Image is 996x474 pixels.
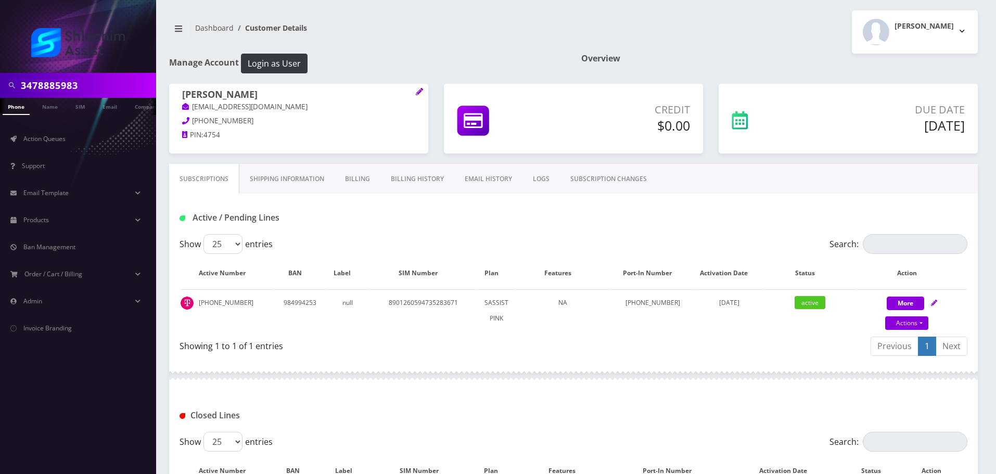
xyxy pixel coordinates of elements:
[516,258,609,288] th: Features: activate to sort column ascending
[195,23,234,33] a: Dashboard
[326,258,369,288] th: Label: activate to sort column ascending
[23,188,69,197] span: Email Template
[23,297,42,305] span: Admin
[335,164,380,194] a: Billing
[478,258,515,288] th: Plan: activate to sort column ascending
[180,215,185,221] img: Active / Pending Lines
[863,234,967,254] input: Search:
[23,134,66,143] span: Action Queues
[203,130,220,139] span: 4754
[560,102,690,118] p: Credit
[918,337,936,356] a: 1
[234,22,307,33] li: Customer Details
[181,297,194,310] img: t_img.png
[24,270,82,278] span: Order / Cart / Billing
[182,89,415,101] h1: [PERSON_NAME]
[829,234,967,254] label: Search:
[610,289,695,331] td: [PHONE_NUMBER]
[169,54,566,73] h1: Manage Account
[275,289,325,331] td: 984994253
[610,258,695,288] th: Port-In Number: activate to sort column ascending
[696,258,762,288] th: Activation Date: activate to sort column ascending
[169,17,566,47] nav: breadcrumb
[522,164,560,194] a: LOGS
[3,98,30,115] a: Phone
[182,102,308,112] a: [EMAIL_ADDRESS][DOMAIN_NAME]
[863,432,967,452] input: Search:
[180,234,273,254] label: Show entries
[169,164,239,194] a: Subscriptions
[23,215,49,224] span: Products
[37,98,63,114] a: Name
[814,102,965,118] p: Due Date
[852,10,978,54] button: [PERSON_NAME]
[22,161,45,170] span: Support
[560,118,690,133] h5: $0.00
[181,289,274,331] td: [PHONE_NUMBER]
[370,258,477,288] th: SIM Number: activate to sort column ascending
[180,413,185,419] img: Closed Lines
[239,57,308,68] a: Login as User
[895,22,954,31] h2: [PERSON_NAME]
[180,432,273,452] label: Show entries
[180,336,566,352] div: Showing 1 to 1 of 1 entries
[478,289,515,331] td: SASSIST PINK
[380,164,454,194] a: Billing History
[326,289,369,331] td: null
[241,54,308,73] button: Login as User
[203,432,242,452] select: Showentries
[454,164,522,194] a: EMAIL HISTORY
[31,28,125,57] img: Shluchim Assist
[203,234,242,254] select: Showentries
[192,116,253,125] span: [PHONE_NUMBER]
[871,337,918,356] a: Previous
[814,118,965,133] h5: [DATE]
[130,98,164,114] a: Company
[885,316,928,330] a: Actions
[887,297,924,310] button: More
[23,242,75,251] span: Ban Management
[795,296,825,309] span: active
[936,337,967,356] a: Next
[763,258,857,288] th: Status: activate to sort column ascending
[21,75,154,95] input: Search in Company
[858,258,966,288] th: Action: activate to sort column ascending
[239,164,335,194] a: Shipping Information
[180,411,432,420] h1: Closed Lines
[180,213,432,223] h1: Active / Pending Lines
[70,98,90,114] a: SIM
[370,289,477,331] td: 8901260594735283671
[581,54,978,63] h1: Overview
[516,289,609,331] td: NA
[182,130,203,140] a: PIN:
[181,258,274,288] th: Active Number: activate to sort column ascending
[97,98,122,114] a: Email
[275,258,325,288] th: BAN: activate to sort column ascending
[560,164,657,194] a: SUBSCRIPTION CHANGES
[829,432,967,452] label: Search:
[719,298,739,307] span: [DATE]
[23,324,72,332] span: Invoice Branding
